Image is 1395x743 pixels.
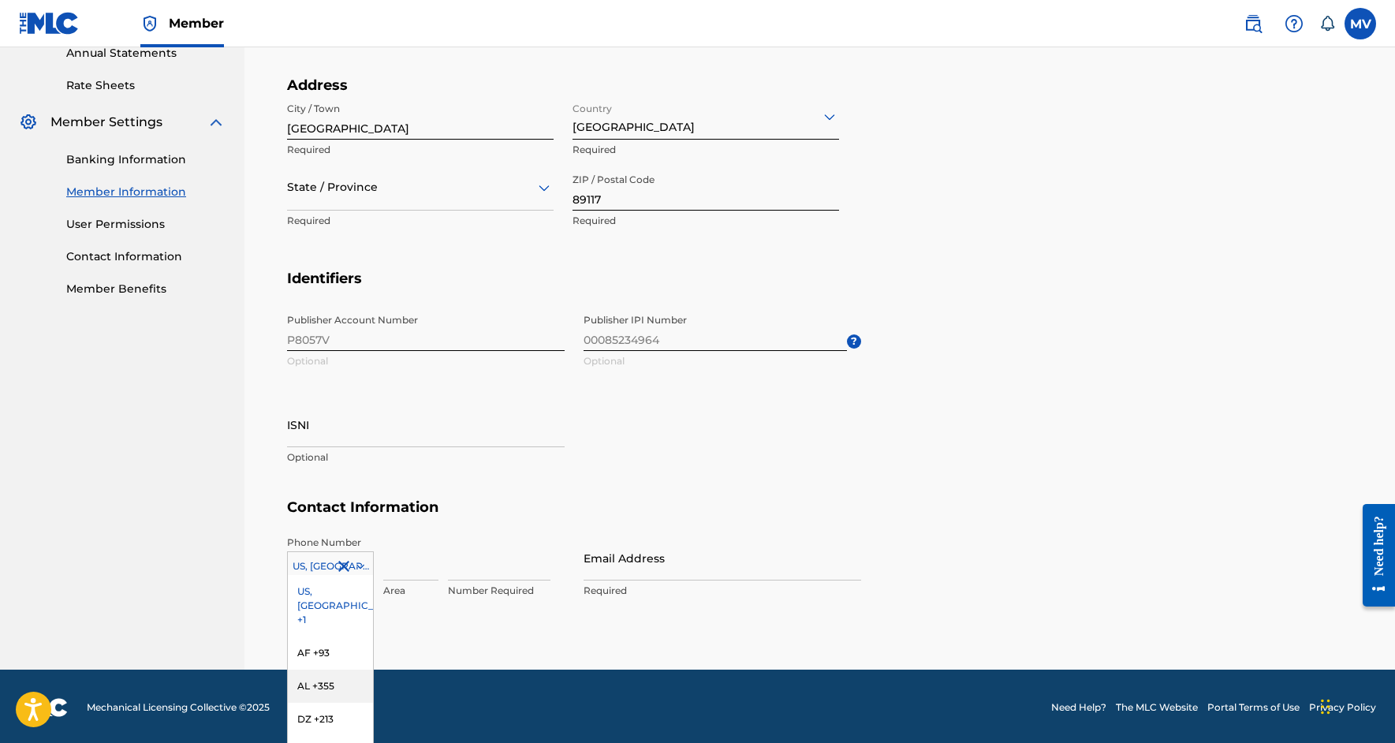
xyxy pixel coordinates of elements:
[1207,700,1300,715] a: Portal Terms of Use
[169,14,224,32] span: Member
[87,700,270,715] span: Mechanical Licensing Collective © 2025
[288,637,373,670] div: AF +93
[287,498,1353,536] h5: Contact Information
[847,334,861,349] span: ?
[1319,16,1335,32] div: Notifications
[288,703,373,736] div: DZ +213
[288,670,373,703] div: AL +355
[287,143,554,157] p: Required
[66,151,226,168] a: Banking Information
[573,214,839,228] p: Required
[1345,8,1376,39] div: User Menu
[1237,8,1269,39] a: Public Search
[1051,700,1106,715] a: Need Help?
[383,584,438,598] p: Area
[66,281,226,297] a: Member Benefits
[584,584,861,598] p: Required
[287,77,861,95] h5: Address
[1351,490,1395,620] iframe: Resource Center
[66,248,226,265] a: Contact Information
[287,270,1353,307] h5: Identifiers
[287,450,565,465] p: Optional
[1116,700,1198,715] a: The MLC Website
[66,77,226,94] a: Rate Sheets
[1316,667,1395,743] iframe: Chat Widget
[1309,700,1376,715] a: Privacy Policy
[19,12,80,35] img: MLC Logo
[288,575,373,637] div: US, [GEOGRAPHIC_DATA] +1
[50,113,162,132] span: Member Settings
[287,214,554,228] p: Required
[1321,683,1330,730] div: Drag
[1278,8,1310,39] div: Help
[573,97,839,136] div: [GEOGRAPHIC_DATA]
[1244,14,1263,33] img: search
[573,92,612,116] label: Country
[1285,14,1304,33] img: help
[66,216,226,233] a: User Permissions
[448,584,550,598] p: Number Required
[66,45,226,62] a: Annual Statements
[207,113,226,132] img: expand
[19,113,38,132] img: Member Settings
[573,143,839,157] p: Required
[140,14,159,33] img: Top Rightsholder
[66,184,226,200] a: Member Information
